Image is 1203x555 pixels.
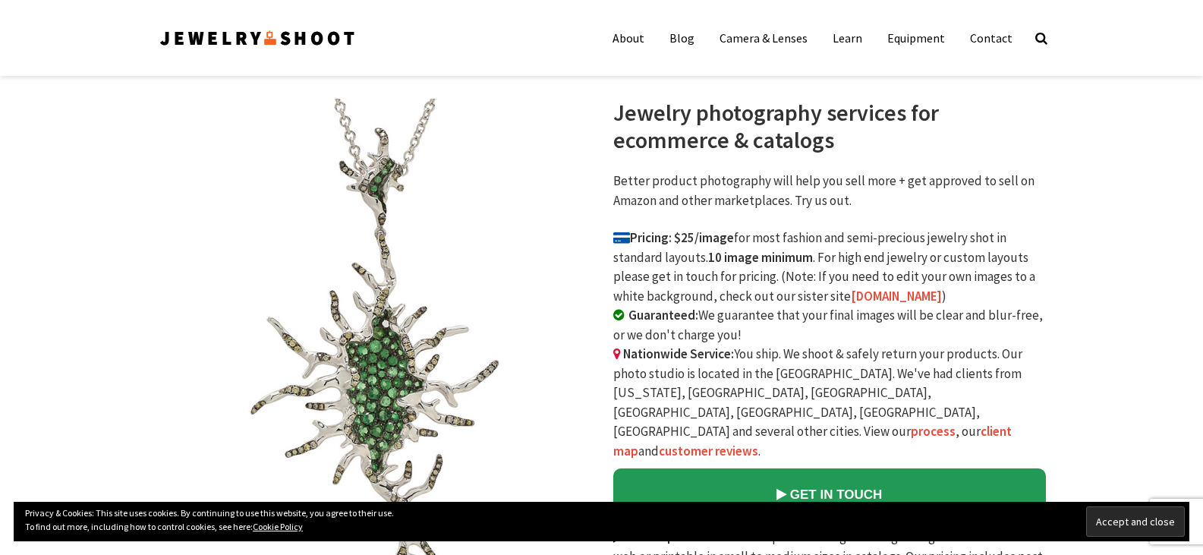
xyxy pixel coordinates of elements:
b: 10 image minimum [708,249,813,266]
b: Nationwide Service: [623,345,734,362]
img: Jewelry Photographer Bay Area - San Francisco | Nationwide via Mail [158,26,357,50]
p: Better product photography will help you sell more + get approved to sell on Amazon and other mar... [613,172,1046,210]
b: Guaranteed: [628,307,698,323]
a: Blog [658,23,706,53]
a: About [601,23,656,53]
a: [DOMAIN_NAME] [851,288,942,304]
b: Pricing: $25/image [613,229,734,246]
a: GET IN TOUCH [613,468,1046,520]
a: Cookie Policy [253,521,303,532]
h1: Jewelry photography services for ecommerce & catalogs [613,99,1046,153]
div: Privacy & Cookies: This site uses cookies. By continuing to use this website, you agree to their ... [14,502,1189,541]
a: Equipment [876,23,956,53]
a: process [911,423,956,440]
a: client map [613,423,1012,459]
input: Accept and close [1086,506,1185,537]
a: customer reviews [659,443,758,459]
a: Camera & Lenses [708,23,819,53]
a: Contact [959,23,1024,53]
a: Learn [821,23,874,53]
